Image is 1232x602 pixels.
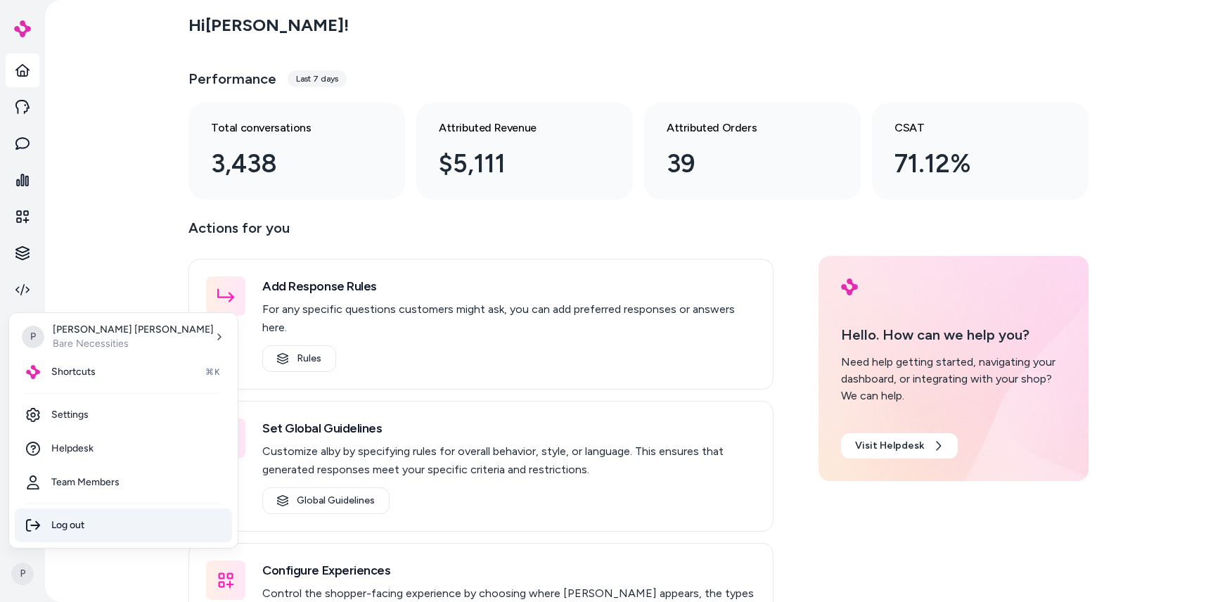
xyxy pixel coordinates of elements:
[26,365,40,379] img: alby Logo
[53,323,214,337] p: [PERSON_NAME] [PERSON_NAME]
[51,365,96,379] span: Shortcuts
[15,398,232,432] a: Settings
[205,366,221,378] span: ⌘K
[15,508,232,542] div: Log out
[22,326,44,348] span: P
[53,337,214,351] p: Bare Necessities
[51,442,94,456] span: Helpdesk
[15,466,232,499] a: Team Members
